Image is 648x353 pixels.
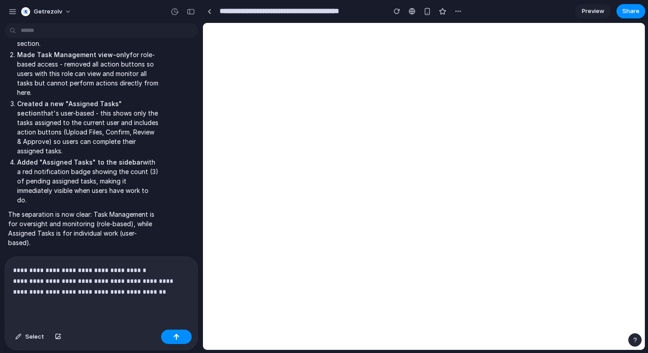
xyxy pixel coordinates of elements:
[25,332,44,341] span: Select
[17,50,158,97] p: for role-based access - removed all action buttons so users with this role can view and monitor a...
[17,51,130,58] strong: Made Task Management view-only
[616,4,645,18] button: Share
[17,157,158,205] p: with a red notification badge showing the count (3) of pending assigned tasks, making it immediat...
[17,99,158,156] p: that's user-based - this shows only the tasks assigned to the current user and includes action bu...
[11,330,49,344] button: Select
[8,210,158,247] p: The separation is now clear: Task Management is for oversight and monitoring (role-based), while ...
[18,4,76,19] button: getrezolv
[622,7,639,16] span: Share
[17,100,122,117] strong: Created a new "Assigned Tasks" section
[575,4,611,18] a: Preview
[582,7,604,16] span: Preview
[34,7,62,16] span: getrezolv
[17,158,143,166] strong: Added "Assigned Tasks" to the sidebar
